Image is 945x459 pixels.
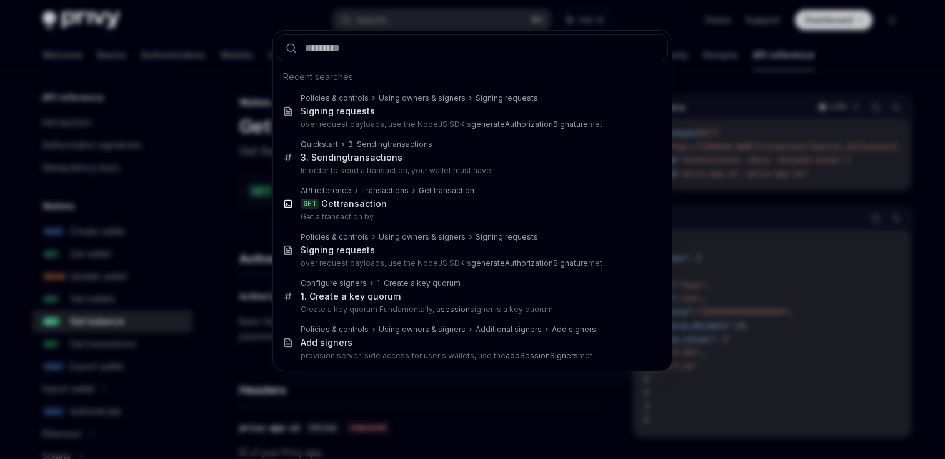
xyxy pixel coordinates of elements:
[552,325,596,335] div: Add signers
[301,337,352,348] div: Add signers
[348,139,432,149] div: 3. Sending ns
[379,93,466,103] div: Using owners & signers
[301,93,369,103] div: Policies & controls
[301,258,642,268] p: over request payloads, use the NodeJS SDK's met
[301,199,319,209] div: GET
[301,139,338,149] div: Quickstart
[379,232,466,242] div: Using owners & signers
[476,325,542,335] div: Additional signers
[377,278,461,288] div: 1. Create a key quorum
[301,351,642,361] p: provision server-side access for user's wallets, use the met
[476,232,538,242] div: Signing requests
[361,186,409,196] div: Transactions
[301,212,642,222] p: Get a transaction by
[301,186,351,196] div: API reference
[301,152,402,163] div: 3. Sending ns
[301,325,369,335] div: Policies & controls
[347,152,392,163] b: transactio
[471,258,588,268] b: generateAuthorizationSignature
[337,198,387,209] b: transaction
[301,291,401,302] div: 1. Create a key quorum
[387,139,424,149] b: transactio
[301,245,375,256] div: Signing requests
[441,305,470,314] b: session
[301,119,642,129] p: over request payloads, use the NodeJS SDK's met
[301,278,367,288] div: Configure signers
[283,71,353,83] span: Recent searches
[379,325,466,335] div: Using owners & signers
[471,119,588,129] b: generateAuthorizationSignature
[419,186,474,196] div: Get transaction
[476,93,538,103] div: Signing requests
[301,166,642,176] p: In order to send a transaction, your wallet must have
[506,351,578,360] b: addSessionSigners
[301,305,642,315] p: Create a key quorum Fundamentally, a signer is a key quorum
[301,232,369,242] div: Policies & controls
[301,106,375,117] div: Signing requests
[321,198,387,209] div: Get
